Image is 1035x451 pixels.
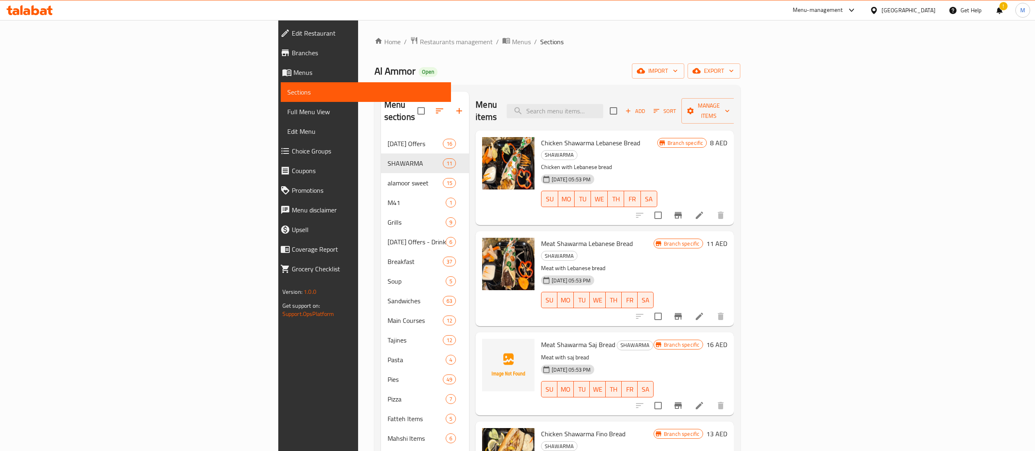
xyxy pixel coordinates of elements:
[381,330,469,350] div: Tajines12
[482,137,534,189] img: Chicken Shawarma Lebanese Bread
[388,316,443,325] div: Main Courses
[661,240,703,248] span: Branch specific
[578,193,588,205] span: TU
[512,37,531,47] span: Menus
[381,232,469,252] div: [DATE] Offers - Drinks6
[711,205,731,225] button: delete
[281,102,451,122] a: Full Menu View
[624,191,640,207] button: FR
[591,191,607,207] button: WE
[443,178,456,188] div: items
[541,381,557,397] button: SU
[446,414,456,424] div: items
[381,291,469,311] div: Sandwiches63
[282,286,302,297] span: Version:
[611,193,621,205] span: TH
[388,433,446,443] span: Mahshi Items
[388,276,446,286] span: Soup
[287,87,444,97] span: Sections
[388,374,443,384] span: Pies
[561,193,571,205] span: MO
[668,396,688,415] button: Branch-specific-item
[541,441,577,451] div: SHAWARMA
[668,205,688,225] button: Branch-specific-item
[577,294,586,306] span: TU
[649,397,667,414] span: Select to update
[446,198,456,207] div: items
[274,23,451,43] a: Edit Restaurant
[561,383,570,395] span: MO
[292,48,444,58] span: Branches
[541,162,657,172] p: Chicken with Lebanese bread
[274,200,451,220] a: Menu disclaimer
[558,191,575,207] button: MO
[274,161,451,180] a: Coupons
[624,106,646,116] span: Add
[617,341,653,350] div: SHAWARMA
[388,217,446,227] span: Grills
[627,193,637,205] span: FR
[381,311,469,330] div: Main Courses12
[605,102,622,120] span: Select section
[638,66,678,76] span: import
[443,257,456,266] div: items
[443,158,456,168] div: items
[446,395,455,403] span: 7
[541,428,625,440] span: Chicken Shawarma Fino Bread
[793,5,843,15] div: Menu-management
[443,296,456,306] div: items
[443,376,455,383] span: 49
[446,394,456,404] div: items
[541,150,577,160] span: SHAWARMA
[381,212,469,232] div: Grills9
[446,238,455,246] span: 6
[381,370,469,389] div: Pies49
[710,137,727,149] h6: 8 AED
[577,383,586,395] span: TU
[541,251,577,261] div: SHAWARMA
[292,244,444,254] span: Coverage Report
[541,292,557,308] button: SU
[688,63,740,79] button: export
[381,252,469,271] div: Breakfast37
[882,6,936,15] div: [GEOGRAPHIC_DATA]
[443,179,455,187] span: 15
[482,238,534,290] img: Meat Shawarma Lebanese Bread
[557,292,574,308] button: MO
[388,198,446,207] span: M41
[575,191,591,207] button: TU
[274,63,451,82] a: Menus
[557,381,574,397] button: MO
[446,237,456,247] div: items
[541,237,633,250] span: Meat Shawarma Lebanese Bread
[274,259,451,279] a: Grocery Checklist
[410,36,493,47] a: Restaurants management
[641,191,657,207] button: SA
[292,264,444,274] span: Grocery Checklist
[606,381,622,397] button: TH
[541,191,558,207] button: SU
[502,36,531,47] a: Menus
[625,383,634,395] span: FR
[443,160,455,167] span: 11
[443,140,455,148] span: 16
[381,350,469,370] div: Pasta4
[388,414,446,424] div: Fatteh Items
[609,294,618,306] span: TH
[622,292,638,308] button: FR
[593,383,602,395] span: WE
[661,430,703,438] span: Branch specific
[443,335,456,345] div: items
[694,66,734,76] span: export
[593,294,602,306] span: WE
[287,107,444,117] span: Full Menu View
[681,98,736,124] button: Manage items
[292,205,444,215] span: Menu disclaimer
[706,428,727,440] h6: 13 AED
[625,294,634,306] span: FR
[281,82,451,102] a: Sections
[274,180,451,200] a: Promotions
[388,237,446,247] span: [DATE] Offers - Drinks
[388,178,443,188] div: alamoor sweet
